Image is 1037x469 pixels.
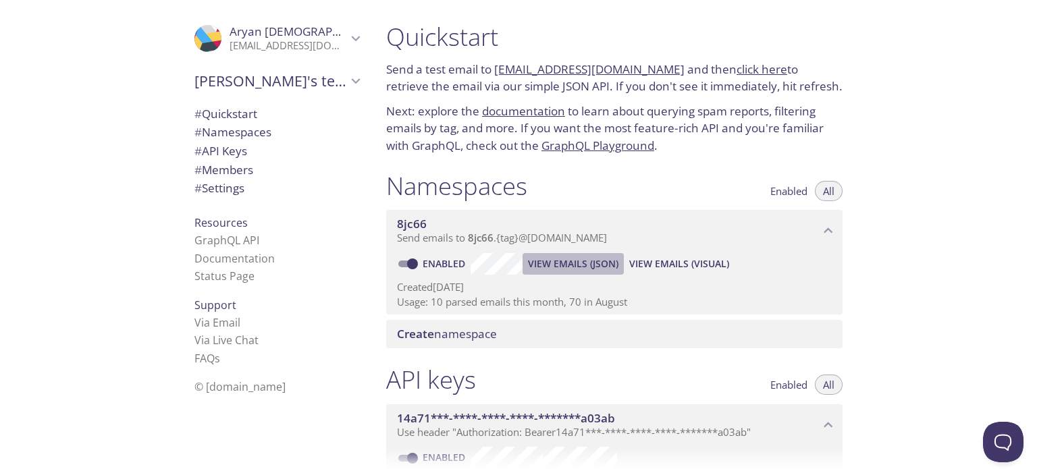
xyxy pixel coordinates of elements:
[194,162,202,177] span: #
[386,320,843,348] div: Create namespace
[194,379,286,394] span: © [DOMAIN_NAME]
[194,315,240,330] a: Via Email
[397,326,497,341] span: namespace
[194,269,255,283] a: Status Page
[194,143,202,159] span: #
[194,124,202,140] span: #
[194,333,259,348] a: Via Live Chat
[386,210,843,252] div: 8jc66 namespace
[184,16,370,61] div: Aryan Jain
[386,22,843,52] h1: Quickstart
[194,251,275,266] a: Documentation
[184,179,370,198] div: Team Settings
[386,364,476,395] h1: API keys
[815,375,843,395] button: All
[629,256,729,272] span: View Emails (Visual)
[815,181,843,201] button: All
[397,295,832,309] p: Usage: 10 parsed emails this month, 70 in August
[397,280,832,294] p: Created [DATE]
[184,161,370,180] div: Members
[194,124,271,140] span: Namespaces
[386,103,843,155] p: Next: explore the to learn about querying spam reports, filtering emails by tag, and more. If you...
[194,351,220,366] a: FAQ
[386,61,843,95] p: Send a test email to and then to retrieve the email via our simple JSON API. If you don't see it ...
[184,63,370,99] div: Aryan's team
[386,171,527,201] h1: Namespaces
[541,138,654,153] a: GraphQL Playground
[624,253,735,275] button: View Emails (Visual)
[194,106,257,121] span: Quickstart
[215,351,220,366] span: s
[194,298,236,312] span: Support
[184,142,370,161] div: API Keys
[194,106,202,121] span: #
[194,180,244,196] span: Settings
[523,253,624,275] button: View Emails (JSON)
[737,61,787,77] a: click here
[194,162,253,177] span: Members
[184,123,370,142] div: Namespaces
[184,105,370,123] div: Quickstart
[397,326,434,341] span: Create
[528,256,618,272] span: View Emails (JSON)
[762,375,816,395] button: Enabled
[468,231,494,244] span: 8jc66
[194,143,247,159] span: API Keys
[194,180,202,196] span: #
[762,181,816,201] button: Enabled
[230,39,347,53] p: [EMAIL_ADDRESS][DOMAIN_NAME]
[230,24,390,39] span: Aryan [DEMOGRAPHIC_DATA]
[482,103,565,119] a: documentation
[983,422,1023,462] iframe: Help Scout Beacon - Open
[194,72,347,90] span: [PERSON_NAME]'s team
[421,257,471,270] a: Enabled
[397,231,607,244] span: Send emails to . {tag} @[DOMAIN_NAME]
[194,233,259,248] a: GraphQL API
[194,215,248,230] span: Resources
[494,61,685,77] a: [EMAIL_ADDRESS][DOMAIN_NAME]
[397,216,427,231] span: 8jc66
